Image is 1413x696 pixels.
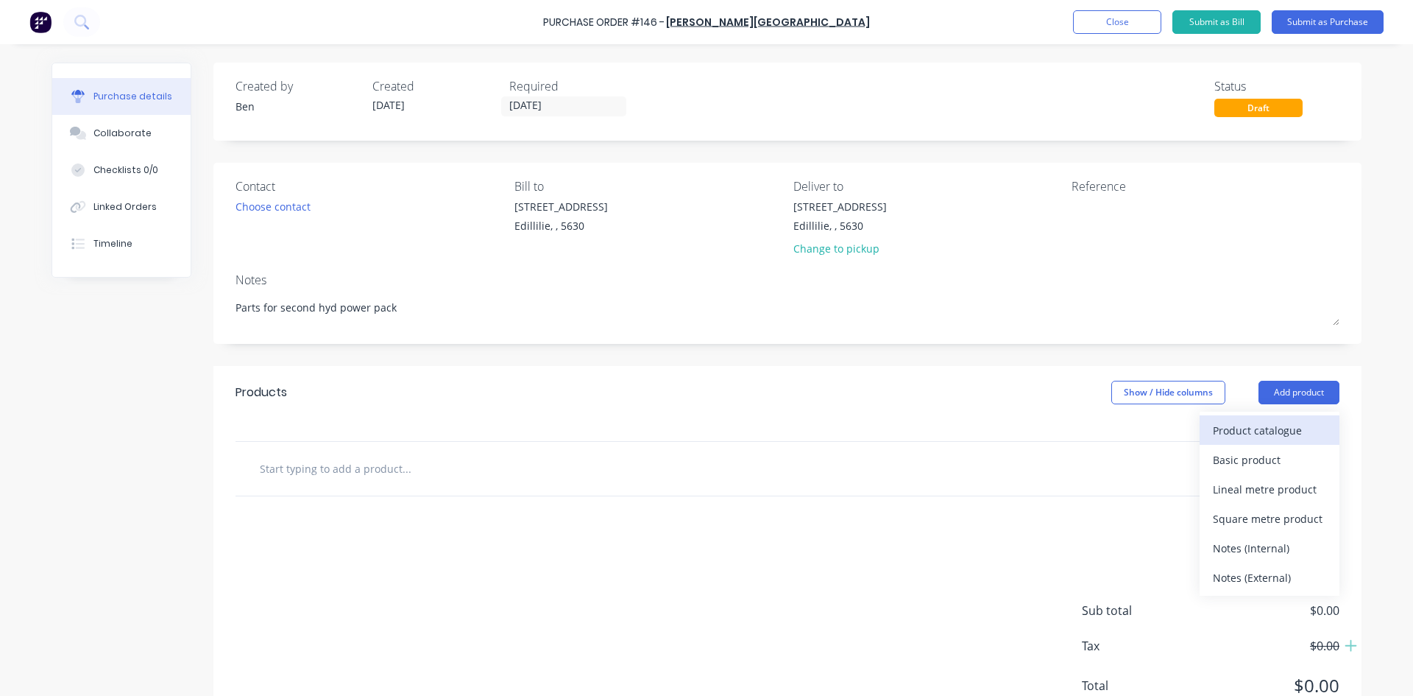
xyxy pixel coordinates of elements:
div: Notes (Internal) [1213,538,1326,559]
span: Tax [1082,637,1192,655]
div: Linked Orders [93,200,157,214]
div: Edillilie, , 5630 [793,218,887,233]
div: Collaborate [93,127,152,140]
span: Total [1082,677,1192,695]
div: Draft [1214,99,1303,117]
div: Lineal metre product [1213,479,1326,500]
span: $0.00 [1192,637,1339,655]
button: Submit as Purchase [1272,10,1384,34]
span: $0.00 [1192,602,1339,619]
div: Purchase Order #146 - [543,15,665,30]
div: Timeline [93,237,132,250]
div: Change to pickup [793,241,887,256]
button: Collaborate [52,115,191,152]
input: Start typing to add a product... [259,454,553,483]
div: [STREET_ADDRESS] [514,199,608,214]
div: Reference [1072,177,1339,195]
div: Required [509,77,634,95]
button: Checklists 0/0 [52,152,191,189]
div: Purchase details [93,90,172,103]
div: Contact [235,177,503,195]
div: Checklists 0/0 [93,164,158,177]
div: Notes (External) [1213,567,1326,588]
button: Linked Orders [52,189,191,225]
div: Status [1214,77,1339,95]
div: Product catalogue [1213,420,1326,441]
button: Show / Hide columns [1111,381,1225,404]
div: Products [235,384,287,401]
div: Edillilie, , 5630 [514,218,608,233]
button: Submit as Bill [1172,10,1261,34]
a: [PERSON_NAME][GEOGRAPHIC_DATA] [666,15,870,29]
div: Bill to [514,177,782,195]
span: Sub total [1082,602,1192,619]
div: [STREET_ADDRESS] [793,199,887,214]
button: Add product [1258,381,1339,404]
button: Close [1073,10,1161,34]
button: Purchase details [52,78,191,115]
div: Notes [235,271,1339,289]
div: Basic product [1213,449,1326,471]
img: Factory [29,11,52,33]
div: Deliver to [793,177,1061,195]
div: Ben [235,99,361,114]
div: Choose contact [235,199,311,214]
div: Created [372,77,497,95]
div: Square metre product [1213,508,1326,530]
button: Timeline [52,225,191,262]
div: Created by [235,77,361,95]
textarea: Parts for second hyd power pack [235,292,1339,326]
